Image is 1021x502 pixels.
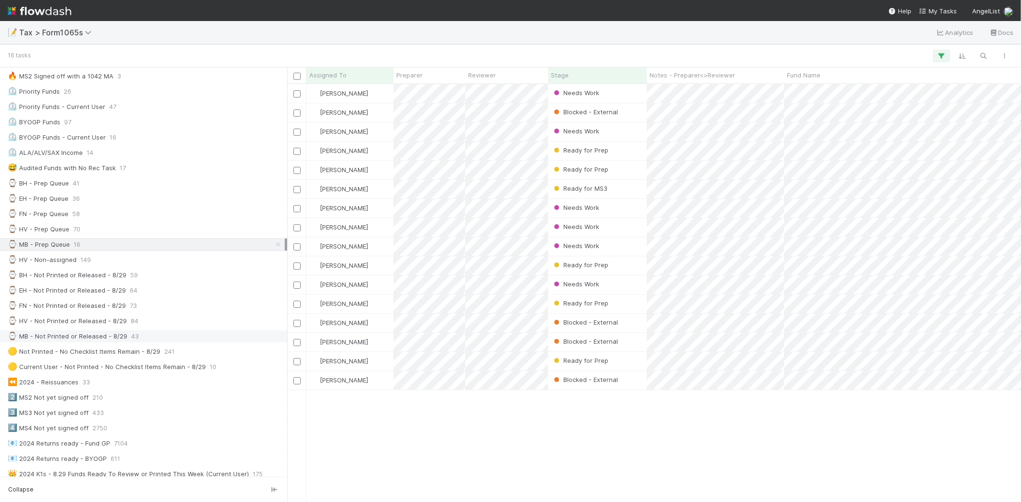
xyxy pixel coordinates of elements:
div: Needs Work [552,88,599,98]
span: Needs Work [552,127,599,135]
span: 33 [82,376,90,388]
span: 175 [253,468,263,480]
div: BH - Not Printed or Released - 8/29 [8,269,126,281]
span: Stage [551,70,569,80]
input: Toggle Row Selected [293,320,301,327]
div: Current User - Not Printed - No Checklist Items Remain - 8/29 [8,361,206,373]
div: BH - Prep Queue [8,177,69,189]
input: Toggle Row Selected [293,339,301,346]
div: ALA/ALV/SAX Income [8,147,83,159]
span: Blocked - External [552,108,618,116]
span: 433 [92,407,104,419]
span: [PERSON_NAME] [320,242,368,250]
span: Reviewer [468,70,496,80]
span: ⏲️ [8,148,17,156]
span: 84 [131,315,138,327]
div: [PERSON_NAME] [310,222,368,232]
span: 10 [210,361,216,373]
span: [PERSON_NAME] [320,128,368,135]
span: ⏪ [8,378,17,386]
div: [PERSON_NAME] [310,184,368,194]
span: 16 [74,239,80,251]
div: HV - Prep Queue [8,223,69,235]
img: avatar_66854b90-094e-431f-b713-6ac88429a2b8.png [311,166,318,174]
img: avatar_66854b90-094e-431f-b713-6ac88429a2b8.png [311,109,318,116]
span: 97 [64,116,71,128]
input: Toggle Row Selected [293,205,301,212]
div: [PERSON_NAME] [310,203,368,213]
span: ⏲️ [8,118,17,126]
div: [PERSON_NAME] [310,241,368,251]
span: 41 [73,177,79,189]
span: 📧 [8,439,17,447]
span: ⌚ [8,240,17,248]
span: 🔥 [8,72,17,80]
span: 149 [80,254,91,266]
img: logo-inverted-e16ddd16eac7371096b0.svg [8,3,71,19]
div: Ready for Prep [552,298,608,308]
span: Blocked - External [552,376,618,383]
span: Collapse [8,485,34,494]
div: Blocked - External [552,317,618,327]
div: Blocked - External [552,375,618,384]
div: Blocked - External [552,107,618,117]
img: avatar_66854b90-094e-431f-b713-6ac88429a2b8.png [311,281,318,288]
div: [PERSON_NAME] [310,375,368,385]
span: [PERSON_NAME] [320,166,368,174]
span: ⌚ [8,179,17,187]
div: [PERSON_NAME] [310,299,368,308]
span: ⌚ [8,301,17,309]
span: Needs Work [552,242,599,250]
span: Needs Work [552,204,599,211]
input: Toggle Row Selected [293,262,301,270]
span: [PERSON_NAME] [320,262,368,269]
div: EH - Prep Queue [8,193,68,205]
span: 2750 [92,422,107,434]
div: FN - Not Printed or Released - 8/29 [8,300,126,312]
small: 16 tasks [8,51,31,60]
span: 36 [72,193,80,205]
span: 73 [130,300,137,312]
span: 🟡 [8,347,17,355]
span: 👑 [8,469,17,478]
span: 47 [109,101,116,113]
span: [PERSON_NAME] [320,376,368,384]
div: 2024 K1s - 8.29 Funds Ready To Review or Printed This Week (Current User) [8,468,249,480]
span: 🟡 [8,362,17,371]
input: Toggle Row Selected [293,90,301,98]
span: Preparer [396,70,423,80]
span: Fund Name [787,70,820,80]
img: avatar_66854b90-094e-431f-b713-6ac88429a2b8.png [311,242,318,250]
img: avatar_66854b90-094e-431f-b713-6ac88429a2b8.png [311,89,318,97]
div: Needs Work [552,241,599,251]
span: 📝 [8,28,17,36]
span: [PERSON_NAME] [320,204,368,212]
span: ⌚ [8,255,17,263]
div: Needs Work [552,126,599,136]
div: [PERSON_NAME] [310,165,368,175]
span: 70 [73,223,80,235]
div: Ready for Prep [552,145,608,155]
span: 58 [72,208,80,220]
span: 64 [130,284,137,296]
div: Needs Work [552,203,599,212]
span: [PERSON_NAME] [320,109,368,116]
input: Toggle Row Selected [293,148,301,155]
div: [PERSON_NAME] [310,318,368,327]
span: [PERSON_NAME] [320,319,368,327]
span: ⌚ [8,316,17,325]
div: [PERSON_NAME] [310,88,368,98]
div: Ready for MS3 [552,184,607,193]
div: MB - Not Printed or Released - 8/29 [8,330,127,342]
span: 17 [120,162,126,174]
img: avatar_66854b90-094e-431f-b713-6ac88429a2b8.png [311,319,318,327]
span: 2️⃣ [8,393,17,401]
span: 📧 [8,454,17,462]
span: 3️⃣ [8,408,17,416]
span: [PERSON_NAME] [320,89,368,97]
span: Blocked - External [552,318,618,326]
span: Blocked - External [552,338,618,345]
div: [PERSON_NAME] [310,108,368,117]
span: ⌚ [8,271,17,279]
span: My Tasks [919,7,957,15]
